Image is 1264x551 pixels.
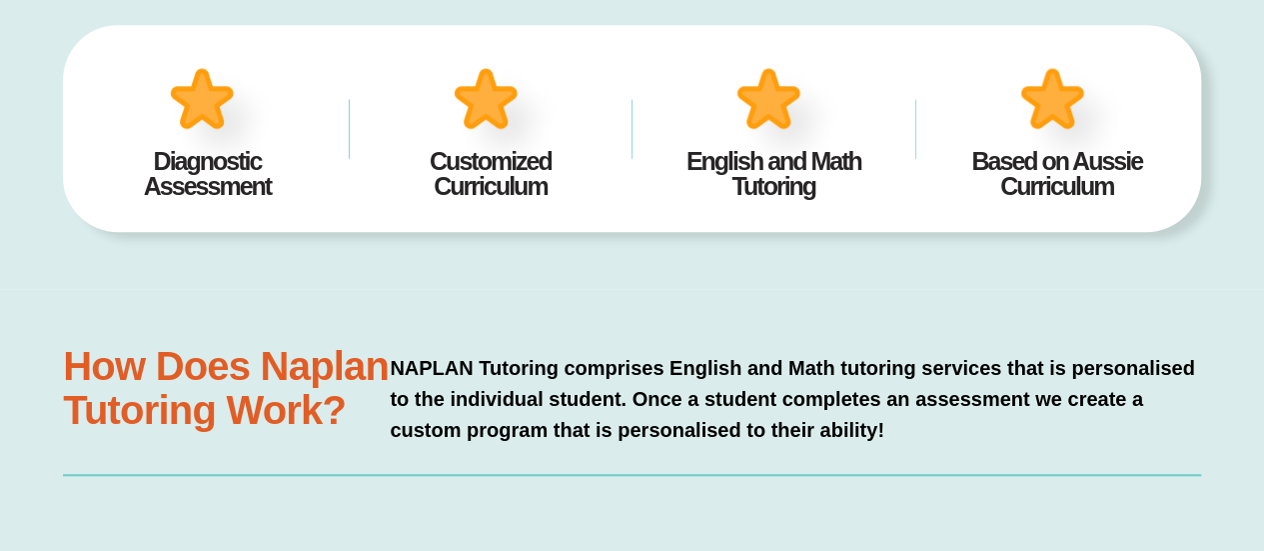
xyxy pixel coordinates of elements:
[379,149,602,199] h2: Customized Curriculum
[63,344,389,432] span: How Does Naplan Tutoring Work?
[96,149,319,199] h2: Diagnostic Assessment
[390,353,1200,447] div: NAPLAN Tutoring comprises English and Math tutoring services that is personalised to the individu...
[931,325,1264,551] iframe: Chat Widget
[945,149,1168,199] h2: Based on Aussie Curriculum
[662,149,885,199] h2: English and Math Tutoring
